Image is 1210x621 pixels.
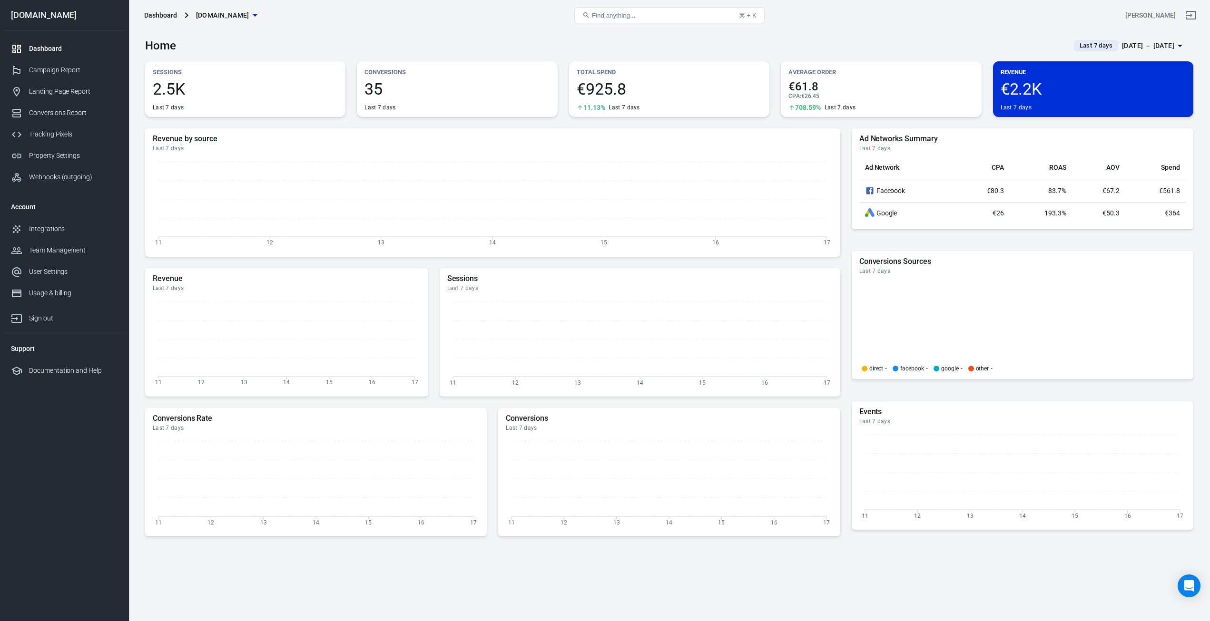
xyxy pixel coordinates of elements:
span: €2.2K [1001,81,1186,97]
tspan: 13 [613,519,620,525]
tspan: 11 [155,519,162,525]
span: €67.2 [1102,187,1120,194]
tspan: 13 [260,519,267,525]
h5: Revenue by source [153,134,833,144]
tspan: 14 [637,379,643,386]
tspan: 12 [561,519,568,525]
div: Last 7 days [609,104,639,111]
tspan: 14 [666,519,672,525]
span: Last 7 days [1076,41,1116,50]
div: Last 7 days [859,267,1186,275]
button: [DOMAIN_NAME] [192,7,261,24]
p: other [976,366,989,371]
span: 193.3% [1044,209,1066,217]
div: Property Settings [29,151,118,161]
p: Sessions [153,67,338,77]
span: €925.8 [577,81,762,97]
div: Last 7 days [153,424,479,432]
tspan: 12 [266,239,273,246]
div: Last 7 days [153,104,184,111]
div: Usage & billing [29,288,118,298]
div: Documentation and Help [29,366,118,376]
h5: Revenue [153,274,421,283]
div: Campaign Report [29,65,118,75]
tspan: 16 [418,519,424,525]
div: Google Ads [865,208,875,218]
tspan: 15 [699,379,706,386]
tspan: 16 [1124,512,1131,519]
tspan: 11 [862,512,868,519]
tspan: 16 [771,519,777,525]
span: €26.45 [801,93,819,99]
div: Open Intercom Messenger [1178,574,1200,597]
span: drive-fast.de [196,10,249,21]
a: Integrations [3,218,125,240]
a: Team Management [3,240,125,261]
th: CPA [956,156,1010,179]
a: Property Settings [3,145,125,166]
tspan: 17 [412,379,418,386]
tspan: 15 [600,239,607,246]
tspan: 14 [283,379,290,386]
a: Sign out [3,304,125,329]
div: Dashboard [29,44,118,54]
span: CPA : [788,93,801,99]
span: - [961,366,963,371]
tspan: 15 [365,519,372,525]
span: €50.3 [1102,209,1120,217]
a: Tracking Pixels [3,124,125,145]
h5: Conversions [506,414,832,423]
span: 11.13% [583,104,605,111]
div: User Settings [29,267,118,277]
span: 83.7% [1048,187,1066,194]
tspan: 13 [966,512,973,519]
a: Usage & billing [3,282,125,304]
tspan: 12 [207,519,214,525]
h5: Conversions Rate [153,414,479,423]
div: Integrations [29,224,118,234]
p: Total Spend [577,67,762,77]
span: 2.5K [153,81,338,97]
tspan: 17 [823,519,830,525]
div: ⌘ + K [739,12,757,19]
h5: Events [859,407,1186,417]
tspan: 15 [1072,512,1078,519]
div: Landing Page Report [29,87,118,97]
th: Spend [1125,156,1186,179]
tspan: 15 [326,379,333,386]
div: Last 7 days [859,145,1186,152]
p: Revenue [1001,67,1186,77]
tspan: 12 [512,379,519,386]
li: Account [3,195,125,218]
div: Account id: ihJQPUot [1125,10,1176,20]
tspan: 12 [914,512,921,519]
h5: Conversions Sources [859,257,1186,266]
h5: Sessions [447,274,833,283]
li: Support [3,337,125,360]
svg: Facebook Ads [865,185,875,196]
tspan: 14 [313,519,319,525]
tspan: 16 [369,379,375,386]
span: €26 [993,209,1004,217]
div: Last 7 days [153,145,833,152]
a: Landing Page Report [3,81,125,102]
p: Conversions [364,67,550,77]
tspan: 13 [378,239,384,246]
tspan: 11 [450,379,456,386]
div: [DATE] － [DATE] [1122,40,1174,52]
span: €364 [1165,209,1180,217]
tspan: 17 [470,519,477,525]
span: Find anything... [592,12,635,19]
a: Conversions Report [3,102,125,124]
a: Sign out [1180,4,1202,27]
span: €561.8 [1159,187,1180,194]
div: Last 7 days [859,417,1186,425]
div: Conversions Report [29,108,118,118]
button: Find anything...⌘ + K [574,7,765,23]
a: User Settings [3,261,125,282]
tspan: 12 [198,379,205,386]
tspan: 11 [508,519,515,525]
tspan: 13 [241,379,247,386]
h5: Ad Networks Summary [859,134,1186,144]
button: Last 7 days[DATE] － [DATE] [1066,38,1193,54]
